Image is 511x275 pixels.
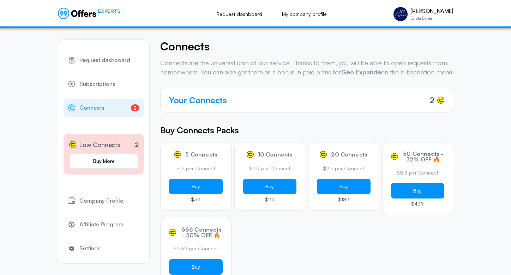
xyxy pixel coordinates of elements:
p: $6.66 per Connect [169,245,223,252]
span: 2 [429,94,434,106]
a: Connects2 [64,99,144,117]
a: Request dashboard [64,51,144,69]
a: My company profile [274,6,335,22]
p: $99 [243,197,297,202]
a: Buy More [69,153,138,169]
span: Connects [79,103,104,112]
a: Affiliate Program [64,215,144,234]
button: Buy [243,179,297,194]
p: $9.5 per Connect [317,165,371,172]
a: Company Profile [64,192,144,210]
button: Buy [169,179,223,194]
p: $439 [391,201,445,206]
span: 10 Connects [258,152,293,157]
a: Settings [64,239,144,258]
a: EXPERTS [58,8,120,19]
span: Low Connects [79,140,120,150]
span: EXPERTS [98,8,120,14]
button: Buy [391,183,445,198]
span: Subscriptions [79,80,115,89]
a: Subscriptions [64,75,144,93]
p: $12 per Connect [169,165,223,172]
span: 666 Connects - 50% OFF 🔥 [180,227,223,238]
strong: Geo Expander [341,68,384,76]
p: $9.9 per Connect [243,165,297,172]
h4: Your Connects [169,94,227,106]
span: Company Profile [79,196,123,206]
img: Vincent Talerico [393,7,408,21]
span: Request dashboard [79,56,130,65]
a: Request dashboard [209,6,270,22]
p: 2 [135,140,139,149]
span: 5 Connects [185,152,217,157]
h4: Connects [160,39,453,53]
button: Buy [169,259,223,275]
span: 20 Connects [331,152,367,157]
span: 2 [131,104,139,111]
p: $59 [169,197,223,202]
p: $189 [317,197,371,202]
p: Estate Expert [410,16,453,20]
p: $8.8 per Connect [391,169,445,176]
p: [PERSON_NAME] [410,8,453,14]
span: Affiliate Program [79,220,124,229]
button: Buy [317,179,371,194]
p: Connects are the universal coin of our service. Thanks to them, you will be able to open requests... [160,59,453,76]
h5: Buy Connects Packs [160,124,453,136]
span: Settings [79,244,101,253]
span: 50 Connects - 32% OFF 🔥 [402,151,445,162]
